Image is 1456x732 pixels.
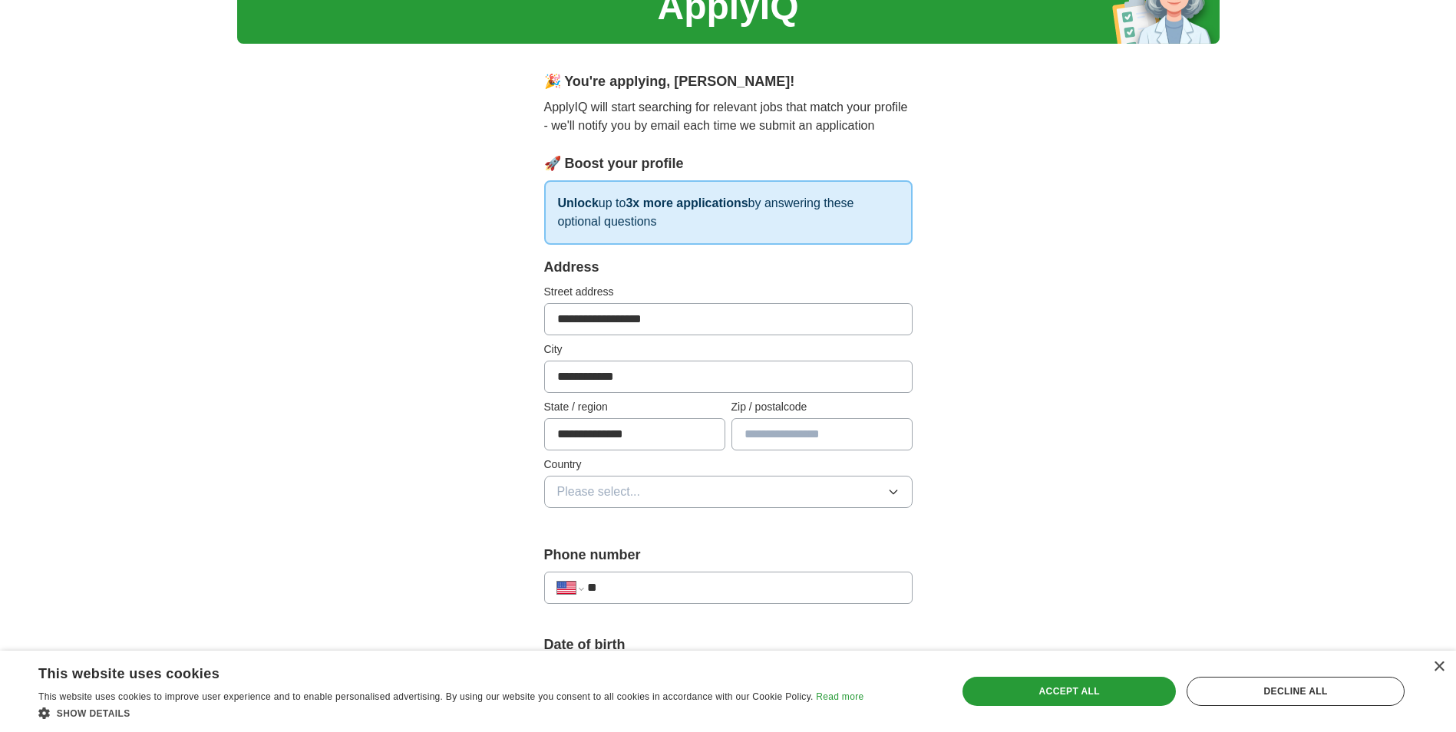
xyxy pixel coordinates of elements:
[558,196,599,209] strong: Unlock
[38,691,814,702] span: This website uses cookies to improve user experience and to enable personalised advertising. By u...
[1433,661,1444,673] div: Close
[544,284,913,300] label: Street address
[544,180,913,245] p: up to by answering these optional questions
[38,660,825,683] div: This website uses cookies
[544,457,913,473] label: Country
[544,399,725,415] label: State / region
[38,705,863,720] div: Show details
[626,196,748,209] strong: 3x more applications
[544,153,913,174] div: 🚀 Boost your profile
[544,545,913,565] label: Phone number
[816,691,863,702] a: Read more, opens a new window
[962,677,1176,706] div: Accept all
[557,483,641,501] span: Please select...
[1187,677,1405,706] div: Decline all
[544,476,913,508] button: Please select...
[731,399,913,415] label: Zip / postalcode
[57,708,130,719] span: Show details
[544,341,913,358] label: City
[544,71,913,92] div: 🎉 You're applying , [PERSON_NAME] !
[544,635,913,655] label: Date of birth
[544,257,913,278] div: Address
[544,98,913,135] p: ApplyIQ will start searching for relevant jobs that match your profile - we'll notify you by emai...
